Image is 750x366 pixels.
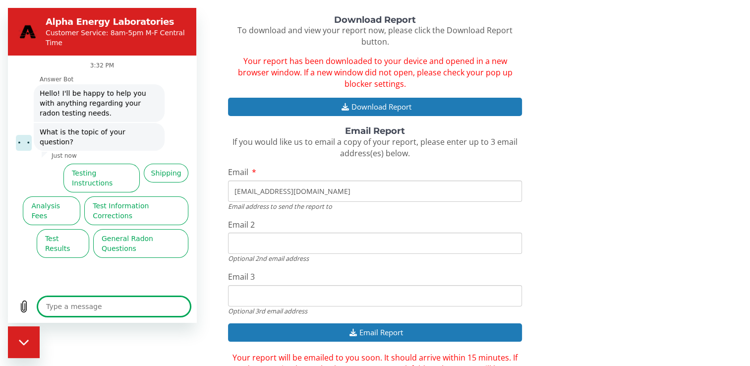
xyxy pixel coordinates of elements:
[228,219,255,230] span: Email 2
[228,254,522,263] div: Optional 2nd email address
[232,136,518,159] span: If you would like us to email a copy of your report, please enter up to 3 email address(es) below.
[8,8,196,322] iframe: Messaging window
[28,76,155,114] span: Hello! I'll be happy to help you with anything regarding your radon testing needs.
[228,167,248,178] span: Email
[228,202,522,211] div: Email address to send the report to
[8,326,40,358] iframe: Button to launch messaging window, conversation in progress
[237,56,512,89] span: Your report has been downloaded to your device and opened in a new browser window. If a new windo...
[334,14,416,25] strong: Download Report
[82,54,106,61] p: 3:32 PM
[136,156,180,175] button: Shipping
[228,271,255,282] span: Email 3
[228,306,522,315] div: Optional 3rd email address
[44,144,69,152] p: Just now
[345,125,405,136] strong: Email Report
[56,156,132,184] button: Testing Instructions
[28,115,155,143] span: What is the topic of your question?
[32,67,188,75] p: Answer Bot
[38,8,178,20] h2: Alpha Energy Laboratories
[15,188,72,217] button: Analysis Fees
[38,20,178,40] p: Customer Service: 8am-5pm M-F Central Time
[6,289,26,308] button: Upload file
[228,98,522,116] button: Download Report
[85,221,180,250] button: General Radon Questions
[29,221,81,250] button: Test Results
[237,25,513,47] span: To download and view your report now, please click the Download Report button.
[228,323,522,342] button: Email Report
[76,188,180,217] button: Test Information Corrections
